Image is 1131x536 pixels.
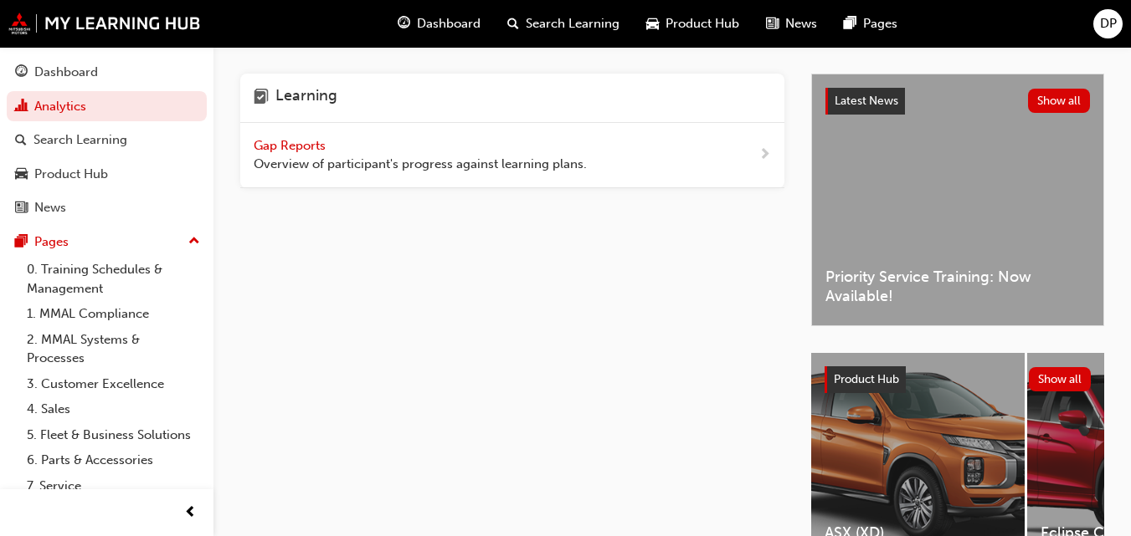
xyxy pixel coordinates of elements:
[417,14,481,33] span: Dashboard
[15,100,28,115] span: chart-icon
[20,447,207,473] a: 6. Parts & Accessories
[825,268,1090,305] span: Priority Service Training: Now Available!
[8,13,201,34] img: mmal
[494,7,633,41] a: search-iconSearch Learning
[20,257,207,301] a: 0. Training Schedules & Management
[7,159,207,190] a: Product Hub
[844,13,856,34] span: pages-icon
[830,7,911,41] a: pages-iconPages
[7,227,207,258] button: Pages
[1100,14,1117,33] span: DP
[7,125,207,156] a: Search Learning
[785,14,817,33] span: News
[15,235,28,250] span: pages-icon
[240,123,784,188] a: Gap Reports Overview of participant's progress against learning plans.next-icon
[20,396,207,422] a: 4. Sales
[758,145,771,166] span: next-icon
[7,54,207,227] button: DashboardAnalyticsSearch LearningProduct HubNews
[34,165,108,184] div: Product Hub
[7,57,207,88] a: Dashboard
[254,138,329,153] span: Gap Reports
[507,13,519,34] span: search-icon
[811,74,1104,326] a: Latest NewsShow allPriority Service Training: Now Available!
[825,88,1090,115] a: Latest NewsShow all
[15,167,28,182] span: car-icon
[184,503,197,523] span: prev-icon
[825,366,1091,393] a: Product HubShow all
[20,371,207,397] a: 3. Customer Excellence
[7,192,207,223] a: News
[275,87,337,109] h4: Learning
[863,14,897,33] span: Pages
[15,65,28,80] span: guage-icon
[1093,9,1123,38] button: DP
[398,13,410,34] span: guage-icon
[20,327,207,371] a: 2. MMAL Systems & Processes
[188,231,200,253] span: up-icon
[766,13,779,34] span: news-icon
[20,301,207,327] a: 1. MMAL Compliance
[1029,367,1092,391] button: Show all
[1028,89,1091,113] button: Show all
[835,94,898,108] span: Latest News
[15,133,27,148] span: search-icon
[384,7,494,41] a: guage-iconDashboard
[34,232,69,252] div: Pages
[7,91,207,122] a: Analytics
[254,87,269,109] span: learning-icon
[526,14,619,33] span: Search Learning
[753,7,830,41] a: news-iconNews
[34,198,66,217] div: News
[34,63,98,82] div: Dashboard
[20,422,207,448] a: 5. Fleet & Business Solutions
[15,201,28,216] span: news-icon
[633,7,753,41] a: car-iconProduct Hub
[646,13,659,34] span: car-icon
[834,372,899,386] span: Product Hub
[254,155,587,174] span: Overview of participant's progress against learning plans.
[33,130,127,150] div: Search Learning
[20,473,207,499] a: 7. Service
[666,14,739,33] span: Product Hub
